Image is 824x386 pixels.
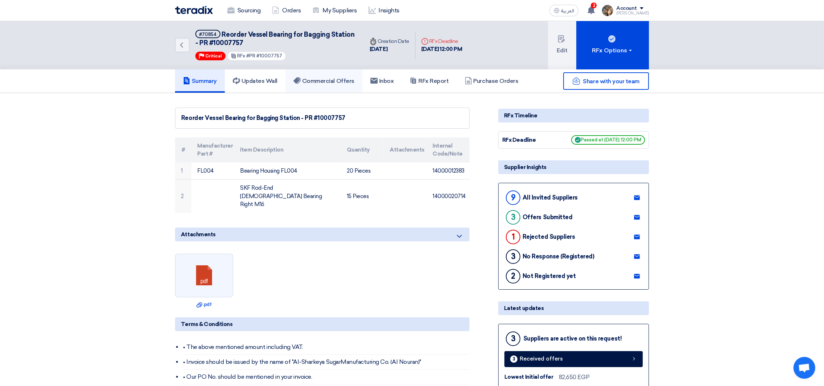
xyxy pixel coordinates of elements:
td: FL004 [191,162,234,180]
div: #70854 [199,32,217,37]
a: Commercial Offers [285,69,362,93]
a: Updates Wall [225,69,285,93]
button: RFx Options [576,21,649,69]
th: Internal Code/Note [427,137,470,162]
th: Item Description [234,137,341,162]
span: RFx [238,53,245,59]
button: Edit [548,21,576,69]
div: Rejected Suppliers [523,233,575,240]
td: Bearing Housing FL004 [234,162,341,180]
div: [DATE] 12:00 PM [421,45,462,53]
div: Creation Date [370,37,409,45]
div: 3 [506,331,520,346]
span: Reorder Vessel Bearing for Bagging Station - PR #10007757 [195,31,354,47]
div: [DATE] [370,45,409,53]
div: Account [616,5,637,12]
span: العربية [561,8,574,13]
td: 1 [175,162,191,180]
div: Offers Submitted [523,214,572,221]
span: #PR #10007757 [247,53,283,59]
li: • Our PO No. should be mentioned in your invoice. [182,370,470,385]
div: 3 [506,210,520,225]
h5: Commercial Offers [293,77,354,85]
div: [PERSON_NAME] [616,11,649,15]
th: Quantity [341,137,384,162]
h5: Inbox [370,77,394,85]
h5: Updates Wall [233,77,277,85]
a: Purchase Orders [457,69,527,93]
td: 20 Pieces [341,162,384,180]
a: Orders [266,3,307,19]
h5: Summary [183,77,217,85]
span: Passed at [DATE] 12:00 PM [571,135,645,145]
div: Suppliers are active on this request! [523,335,622,342]
th: Attachments [384,137,427,162]
div: 82,650 EGP [559,373,589,382]
h5: RFx Report [410,77,448,85]
div: 1 [506,230,520,244]
li: • Invoice should be issued by the name of "Al-Sharkeya SugarManufacturing Co. (Al Nouran)" [182,355,470,370]
td: 2 [175,180,191,213]
span: Received offers [520,356,563,362]
div: Lowest Initial offer [504,373,559,381]
div: Reorder Vessel Bearing for Bagging Station - PR #10007757 [181,114,463,122]
a: .pdf [177,301,231,308]
a: 3 Received offers [504,351,643,367]
div: RFx Timeline [498,109,649,122]
div: 2 [506,269,520,284]
td: SKF Rod-End [DEMOGRAPHIC_DATA] Bearing Right M16 [234,180,341,213]
div: Supplier Insights [498,160,649,174]
span: Critical [205,53,222,59]
div: 3 [510,355,517,363]
div: RFx Options [592,46,633,55]
li: • The above mentioned amount including VAT. [182,340,470,355]
button: العربية [549,5,579,16]
div: RFx Deadline [421,37,462,45]
a: Inbox [362,69,402,93]
th: # [175,137,191,162]
img: Teradix logo [175,6,213,14]
h5: Reorder Vessel Bearing for Bagging Station - PR #10007757 [195,30,355,48]
th: Manufacturer Part # [191,137,234,162]
span: Share with your team [583,78,640,85]
a: Sourcing [222,3,266,19]
div: No Response (Registered) [523,253,594,260]
h5: Purchase Orders [465,77,519,85]
img: file_1710751448746.jpg [602,5,613,16]
span: 2 [591,3,597,8]
a: My Suppliers [307,3,362,19]
div: All Invited Suppliers [523,194,578,201]
a: RFx Report [402,69,456,93]
div: 9 [506,190,520,205]
td: 14000012383 [427,162,470,180]
a: Summary [175,69,225,93]
a: Insights [363,3,405,19]
a: Open chat [793,357,815,379]
td: 15 Pieces [341,180,384,213]
div: RFx Deadline [502,136,557,144]
span: Terms & Conditions [181,320,232,328]
div: Latest updates [498,301,649,315]
div: Not Registered yet [523,273,576,280]
div: 3 [506,249,520,264]
td: 14000020714 [427,180,470,213]
span: Attachments [181,230,216,238]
